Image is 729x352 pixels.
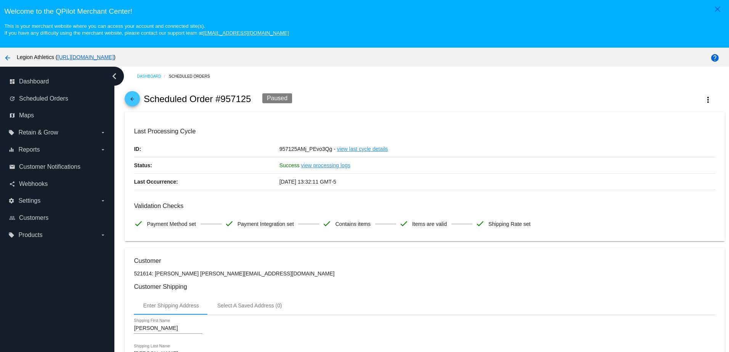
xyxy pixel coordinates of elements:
[169,70,217,82] a: Scheduled Orders
[9,109,106,122] a: map Maps
[137,70,169,82] a: Dashboard
[144,94,251,104] h2: Scheduled Order #957125
[19,78,49,85] span: Dashboard
[703,95,713,104] mat-icon: more_vert
[488,216,531,232] span: Shipping Rate set
[134,325,202,331] input: Shipping First Name
[143,302,199,309] div: Enter Shipping Address
[100,232,106,238] i: arrow_drop_down
[335,216,371,232] span: Contains items
[8,232,14,238] i: local_offer
[134,202,715,210] h3: Validation Checks
[301,157,350,173] a: view processing logs
[710,53,719,62] mat-icon: help
[279,146,336,152] span: 957125AMj_PEvo3Qg -
[19,163,80,170] span: Customer Notifications
[108,70,120,82] i: chevron_left
[238,216,294,232] span: Payment Integration set
[19,214,48,221] span: Customers
[19,112,34,119] span: Maps
[8,130,14,136] i: local_offer
[4,7,724,16] h3: Welcome to the QPilot Merchant Center!
[9,161,106,173] a: email Customer Notifications
[279,179,336,185] span: [DATE] 13:32:11 GMT-5
[203,30,289,36] a: [EMAIL_ADDRESS][DOMAIN_NAME]
[9,78,15,85] i: dashboard
[337,141,388,157] a: view last cycle details
[9,93,106,105] a: update Scheduled Orders
[3,53,12,62] mat-icon: arrow_back
[18,146,40,153] span: Reports
[475,219,485,228] mat-icon: check
[9,96,15,102] i: update
[18,129,58,136] span: Retain & Grow
[100,147,106,153] i: arrow_drop_down
[9,164,15,170] i: email
[147,216,196,232] span: Payment Method set
[100,130,106,136] i: arrow_drop_down
[9,181,15,187] i: share
[100,198,106,204] i: arrow_drop_down
[134,257,715,264] h3: Customer
[262,93,292,103] div: Paused
[322,219,331,228] mat-icon: check
[19,95,68,102] span: Scheduled Orders
[134,141,279,157] p: ID:
[9,178,106,190] a: share Webhooks
[399,219,408,228] mat-icon: check
[713,5,722,14] mat-icon: close
[18,197,40,204] span: Settings
[134,174,279,190] p: Last Occurrence:
[9,212,106,224] a: people_outline Customers
[134,283,715,290] h3: Customer Shipping
[225,219,234,228] mat-icon: check
[9,75,106,88] a: dashboard Dashboard
[18,232,42,238] span: Products
[8,198,14,204] i: settings
[17,54,116,60] span: Legion Athletics ( )
[134,128,715,135] h3: Last Processing Cycle
[412,216,447,232] span: Items are valid
[279,162,300,168] span: Success
[217,302,282,309] div: Select A Saved Address (0)
[4,23,289,36] small: This is your merchant website where you can access your account and connected site(s). If you hav...
[8,147,14,153] i: equalizer
[134,270,715,277] p: 521614: [PERSON_NAME] [PERSON_NAME][EMAIL_ADDRESS][DOMAIN_NAME]
[134,219,143,228] mat-icon: check
[134,157,279,173] p: Status:
[9,112,15,118] i: map
[9,215,15,221] i: people_outline
[19,181,48,187] span: Webhooks
[58,54,114,60] a: [URL][DOMAIN_NAME]
[128,96,137,106] mat-icon: arrow_back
